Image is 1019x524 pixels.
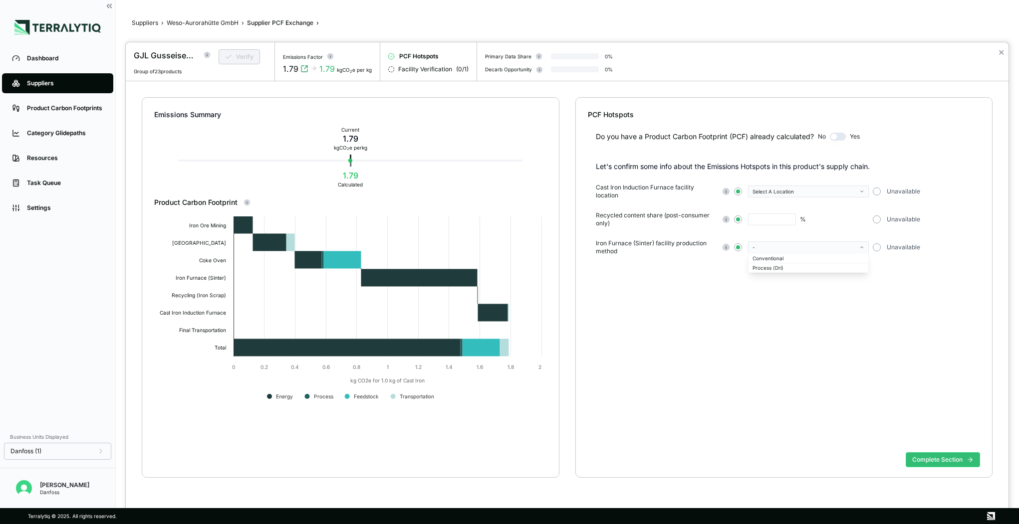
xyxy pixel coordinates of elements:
[283,63,298,75] div: 1.79
[748,241,869,253] button: -
[322,364,330,370] text: 0.6
[596,183,718,199] span: Cast Iron Induction Furnace facility location
[387,364,389,370] text: 1
[172,240,226,246] text: [GEOGRAPHIC_DATA]
[596,239,718,255] span: Iron Furnace (Sinter) facility production method
[260,364,268,370] text: 0.2
[350,377,425,384] text: kg CO2e for 1.0 kg of Cast Iron
[588,110,980,120] div: PCF Hotspots
[596,162,980,172] p: Let's confirm some info about the Emissions Hotspots in this product's supply chain.
[334,127,367,133] div: Current
[291,364,299,370] text: 0.4
[887,215,920,223] span: Unavailable
[338,181,363,187] div: Calculated
[334,145,367,151] div: kg CO e per kg
[485,53,531,59] div: Primary Data Share
[399,52,439,60] span: PCF Hotspots
[887,243,920,251] span: Unavailable
[596,132,814,142] div: Do you have a Product Carbon Footprint (PCF) already calculated?
[596,211,718,227] span: Recycled content share (post-consumer only)
[160,310,226,316] text: Cast Iron Induction Furnace
[605,53,613,59] div: 0 %
[354,393,379,399] text: Feedstock
[477,364,483,370] text: 1.6
[353,364,360,370] text: 0.8
[334,133,367,145] div: 1.79
[818,133,826,141] span: No
[850,133,860,141] span: Yes
[398,65,452,73] span: Facility Verification
[998,46,1005,58] button: Close
[753,255,864,261] div: Conventional
[753,188,857,194] div: Select A Location
[172,292,226,299] text: Recycling (Iron Scrap)
[232,364,235,370] text: 0
[887,187,920,195] span: Unavailable
[753,244,857,250] div: -
[300,65,308,73] svg: View audit trail
[508,364,514,370] text: 1.8
[400,393,434,400] text: Transportation
[338,170,363,181] div: 1.79
[154,197,546,207] div: Product Carbon Footprint
[215,345,226,350] text: Total
[189,222,226,229] text: Iron Ore Mining
[319,63,335,75] div: 1.79
[276,393,293,400] text: Energy
[283,54,323,60] div: Emissions Factor
[314,393,333,399] text: Process
[154,110,546,120] div: Emissions Summary
[446,364,453,370] text: 1.4
[485,66,532,72] div: Decarb Opportunity
[176,275,226,281] text: Iron Furnace (Sinter)
[605,66,613,72] div: 0 %
[134,49,198,61] div: GJL Gusseisen laminar
[753,265,864,271] div: Process (Dri)
[456,65,469,73] span: ( 0 / 1 )
[538,364,541,370] text: 2
[134,68,182,74] span: Group of 23 products
[350,69,352,74] sub: 2
[179,327,226,334] text: Final Transportation
[199,257,226,263] text: Coke Oven
[906,452,980,467] button: Complete Section
[337,67,372,73] div: kgCO e per kg
[748,185,869,197] button: Select A Location
[347,147,349,152] sub: 2
[800,215,806,223] div: %
[415,364,422,370] text: 1.2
